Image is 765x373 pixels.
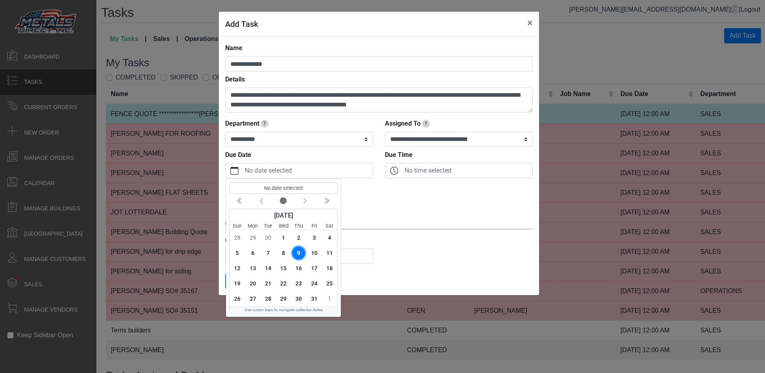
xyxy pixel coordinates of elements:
[246,292,259,305] span: 27
[225,236,253,244] strong: Customer
[229,196,338,207] div: Calendar navigation
[321,222,337,230] small: Saturday
[225,75,245,83] strong: Details
[230,167,238,175] svg: calendar
[236,198,244,205] svg: chevron double left
[307,247,320,259] span: 10
[277,247,289,259] span: 8
[260,245,275,261] div: Tuesday, October 7, 2025
[306,276,321,291] div: Friday, October 24, 2025
[306,261,321,276] div: Friday, October 17, 2025
[291,222,306,230] small: Thursday
[245,230,260,245] div: Monday, September 29, 2025
[260,291,275,306] div: Tuesday, October 28, 2025
[321,276,337,291] div: Saturday, October 25, 2025
[306,230,321,245] div: Friday, October 3, 2025
[316,196,338,207] button: Next year
[294,196,316,207] button: Next month
[229,182,338,194] output: No date selected
[230,276,245,291] div: Sunday, October 19, 2025
[231,292,244,305] span: 26
[225,44,242,52] strong: Name
[260,261,275,276] div: Tuesday, October 14, 2025
[226,163,243,178] button: calendar
[246,277,259,290] span: 20
[292,292,305,305] span: 30
[245,222,260,230] small: Monday
[307,292,320,305] span: 31
[230,261,245,276] div: Sunday, October 12, 2025
[291,245,306,261] div: Thursday, October 9, 2025 (Today)
[275,261,291,276] div: Wednesday, October 15, 2025
[246,262,259,275] span: 13
[306,291,321,306] div: Friday, October 31, 2025
[260,276,275,291] div: Tuesday, October 21, 2025
[323,292,336,305] span: 1
[230,245,245,261] div: Sunday, October 5, 2025
[323,198,330,205] svg: chevron double left
[261,277,274,290] span: 21
[521,12,539,34] button: Close
[275,276,291,291] div: Wednesday, October 22, 2025
[291,276,306,291] div: Thursday, October 23, 2025
[251,196,273,207] button: Previous month
[230,307,337,313] div: Use cursor keys to navigate calendar dates
[246,231,259,244] span: 29
[260,222,275,230] small: Tuesday
[323,277,336,290] span: 25
[225,273,250,289] button: Save
[229,196,251,207] button: Previous year
[261,231,274,244] span: 30
[246,247,259,259] span: 6
[292,247,305,259] span: 9
[390,167,398,175] svg: clock
[323,247,336,259] span: 11
[275,222,291,230] small: Wednesday
[280,198,287,205] svg: circle fill
[307,262,320,275] span: 17
[245,245,260,261] div: Monday, October 6, 2025
[321,230,337,245] div: Saturday, October 4, 2025
[277,292,289,305] span: 29
[225,151,251,159] strong: Due Date
[291,230,306,245] div: Thursday, October 2, 2025
[230,230,245,245] div: Sunday, September 28, 2025
[307,277,320,290] span: 24
[277,231,289,244] span: 1
[245,261,260,276] div: Monday, October 13, 2025
[230,222,245,230] small: Sunday
[258,198,265,205] svg: chevron left
[306,222,321,230] small: Friday
[385,163,403,178] button: clock
[225,219,533,229] div: Optional: Link to
[277,262,289,275] span: 15
[275,291,291,306] div: Wednesday, October 29, 2025
[292,277,305,290] span: 23
[275,245,291,261] div: Wednesday, October 8, 2025
[231,277,244,290] span: 19
[292,231,305,244] span: 2
[291,261,306,276] div: Thursday, October 16, 2025
[323,231,336,244] span: 4
[306,245,321,261] div: Friday, October 10, 2025
[273,196,294,207] button: Current month
[321,261,337,276] div: Saturday, October 18, 2025
[301,198,309,205] svg: chevron left
[385,151,413,159] strong: Due Time
[225,18,258,30] h5: Add Task
[243,163,372,178] label: No date selected
[291,291,306,306] div: Thursday, October 30, 2025
[385,120,421,127] strong: Assigned To
[277,277,289,290] span: 22
[231,262,244,275] span: 12
[230,291,245,306] div: Sunday, October 26, 2025
[261,262,274,275] span: 14
[321,291,337,306] div: Saturday, November 1, 2025
[321,245,337,261] div: Saturday, October 11, 2025
[245,276,260,291] div: Monday, October 20, 2025
[403,163,532,178] label: No time selected
[292,262,305,275] span: 16
[307,231,320,244] span: 3
[230,209,337,222] div: [DATE]
[260,230,275,245] div: Tuesday, September 30, 2025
